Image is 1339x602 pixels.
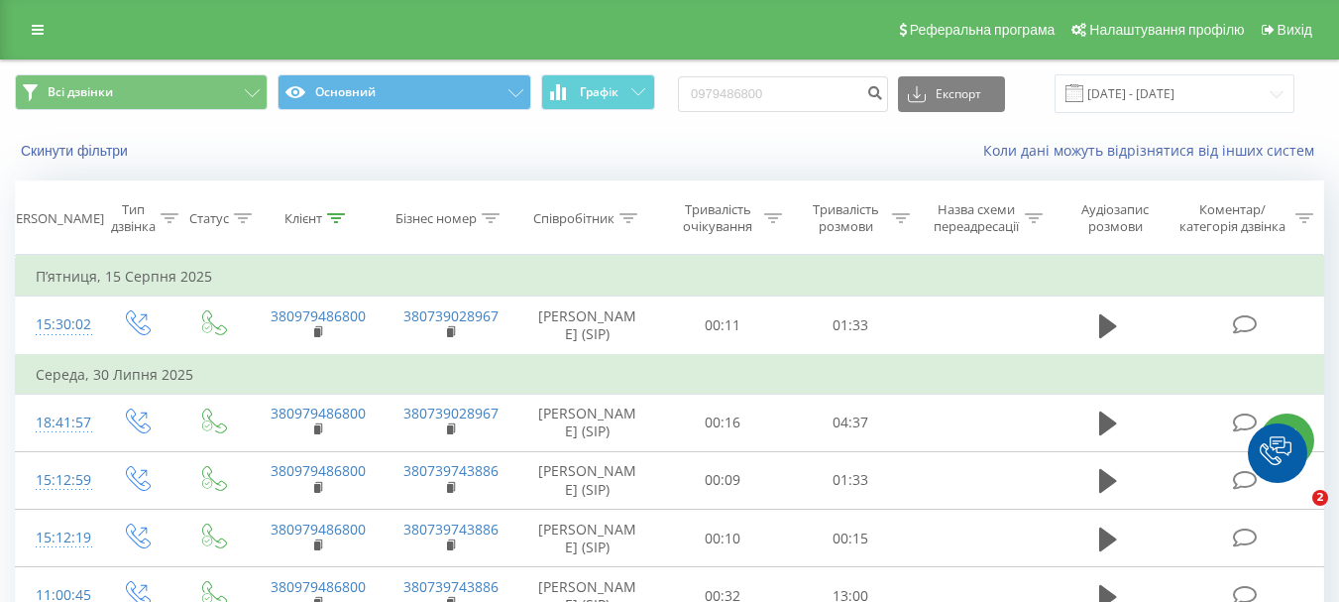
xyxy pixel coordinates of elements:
[1174,201,1290,235] div: Коментар/категорія дзвінка
[933,201,1020,235] div: Назва схеми переадресації
[15,142,138,160] button: Скинути фільтри
[1312,490,1328,506] span: 2
[284,210,322,227] div: Клієнт
[805,201,887,235] div: Тривалість розмови
[533,210,614,227] div: Співробітник
[910,22,1056,38] span: Реферальна програма
[1278,22,1312,38] span: Вихід
[271,306,366,325] a: 380979486800
[403,577,499,596] a: 380739743886
[541,74,655,110] button: Графік
[787,451,915,509] td: 01:33
[36,305,77,344] div: 15:30:02
[111,201,156,235] div: Тип дзвінка
[516,394,659,451] td: [PERSON_NAME] (SIP)
[787,510,915,567] td: 00:15
[278,74,530,110] button: Основний
[36,404,77,442] div: 18:41:57
[1065,201,1166,235] div: Аудіозапис розмови
[403,461,499,480] a: 380739743886
[16,257,1324,297] td: П’ятниця, 15 Серпня 2025
[516,297,659,355] td: [PERSON_NAME] (SIP)
[516,510,659,567] td: [PERSON_NAME] (SIP)
[659,451,787,509] td: 00:09
[403,520,499,539] a: 380739743886
[659,510,787,567] td: 00:10
[403,306,499,325] a: 380739028967
[403,404,499,422] a: 380739028967
[1089,22,1244,38] span: Налаштування профілю
[1272,490,1319,538] iframe: Intercom live chat
[659,394,787,451] td: 00:16
[189,210,229,227] div: Статус
[36,519,77,557] div: 15:12:19
[36,461,77,500] div: 15:12:59
[48,84,113,100] span: Всі дзвінки
[395,210,477,227] div: Бізнес номер
[677,201,759,235] div: Тривалість очікування
[580,85,618,99] span: Графік
[4,210,104,227] div: [PERSON_NAME]
[16,355,1324,395] td: Середа, 30 Липня 2025
[271,520,366,539] a: 380979486800
[678,76,888,112] input: Пошук за номером
[15,74,268,110] button: Всі дзвінки
[787,394,915,451] td: 04:37
[516,451,659,509] td: [PERSON_NAME] (SIP)
[898,76,1005,112] button: Експорт
[271,461,366,480] a: 380979486800
[659,297,787,355] td: 00:11
[983,141,1324,160] a: Коли дані можуть відрізнятися вiд інших систем
[271,404,366,422] a: 380979486800
[271,577,366,596] a: 380979486800
[787,297,915,355] td: 01:33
